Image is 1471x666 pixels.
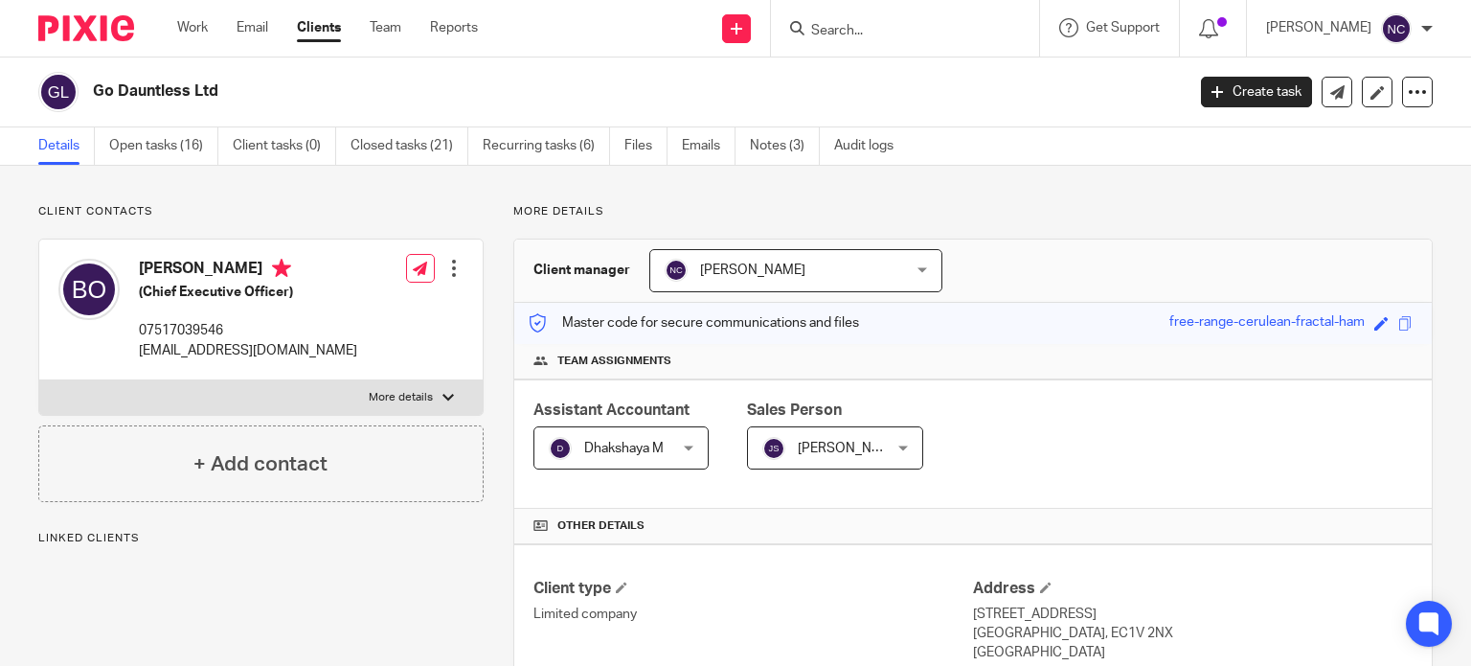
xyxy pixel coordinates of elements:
[237,18,268,37] a: Email
[38,15,134,41] img: Pixie
[1169,312,1365,334] div: free-range-cerulean-fractal-ham
[109,127,218,165] a: Open tasks (16)
[747,402,842,418] span: Sales Person
[430,18,478,37] a: Reports
[93,81,957,102] h2: Go Dauntless Ltd
[533,579,973,599] h4: Client type
[549,437,572,460] img: svg%3E
[1201,77,1312,107] a: Create task
[973,579,1413,599] h4: Address
[750,127,820,165] a: Notes (3)
[665,259,688,282] img: svg%3E
[513,204,1433,219] p: More details
[809,23,982,40] input: Search
[177,18,208,37] a: Work
[58,259,120,320] img: svg%3E
[369,390,433,405] p: More details
[139,283,357,302] h5: (Chief Executive Officer)
[682,127,735,165] a: Emails
[38,531,484,546] p: Linked clients
[1086,21,1160,34] span: Get Support
[1381,13,1412,44] img: svg%3E
[798,442,903,455] span: [PERSON_NAME]
[973,624,1413,643] p: [GEOGRAPHIC_DATA], EC1V 2NX
[272,259,291,278] i: Primary
[139,321,357,340] p: 07517039546
[38,204,484,219] p: Client contacts
[370,18,401,37] a: Team
[483,127,610,165] a: Recurring tasks (6)
[700,264,805,277] span: [PERSON_NAME]
[38,127,95,165] a: Details
[533,402,690,418] span: Assistant Accountant
[529,313,859,333] p: Master code for secure communications and files
[193,449,328,479] h4: + Add contact
[834,127,908,165] a: Audit logs
[533,605,973,624] p: Limited company
[557,354,671,369] span: Team assignments
[973,643,1413,662] p: [GEOGRAPHIC_DATA]
[1266,18,1371,37] p: [PERSON_NAME]
[762,437,785,460] img: svg%3E
[233,127,336,165] a: Client tasks (0)
[38,72,79,112] img: svg%3E
[533,261,630,280] h3: Client manager
[351,127,468,165] a: Closed tasks (21)
[139,341,357,360] p: [EMAIL_ADDRESS][DOMAIN_NAME]
[973,605,1413,624] p: [STREET_ADDRESS]
[557,518,645,534] span: Other details
[139,259,357,283] h4: [PERSON_NAME]
[584,442,664,455] span: Dhakshaya M
[297,18,341,37] a: Clients
[624,127,668,165] a: Files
